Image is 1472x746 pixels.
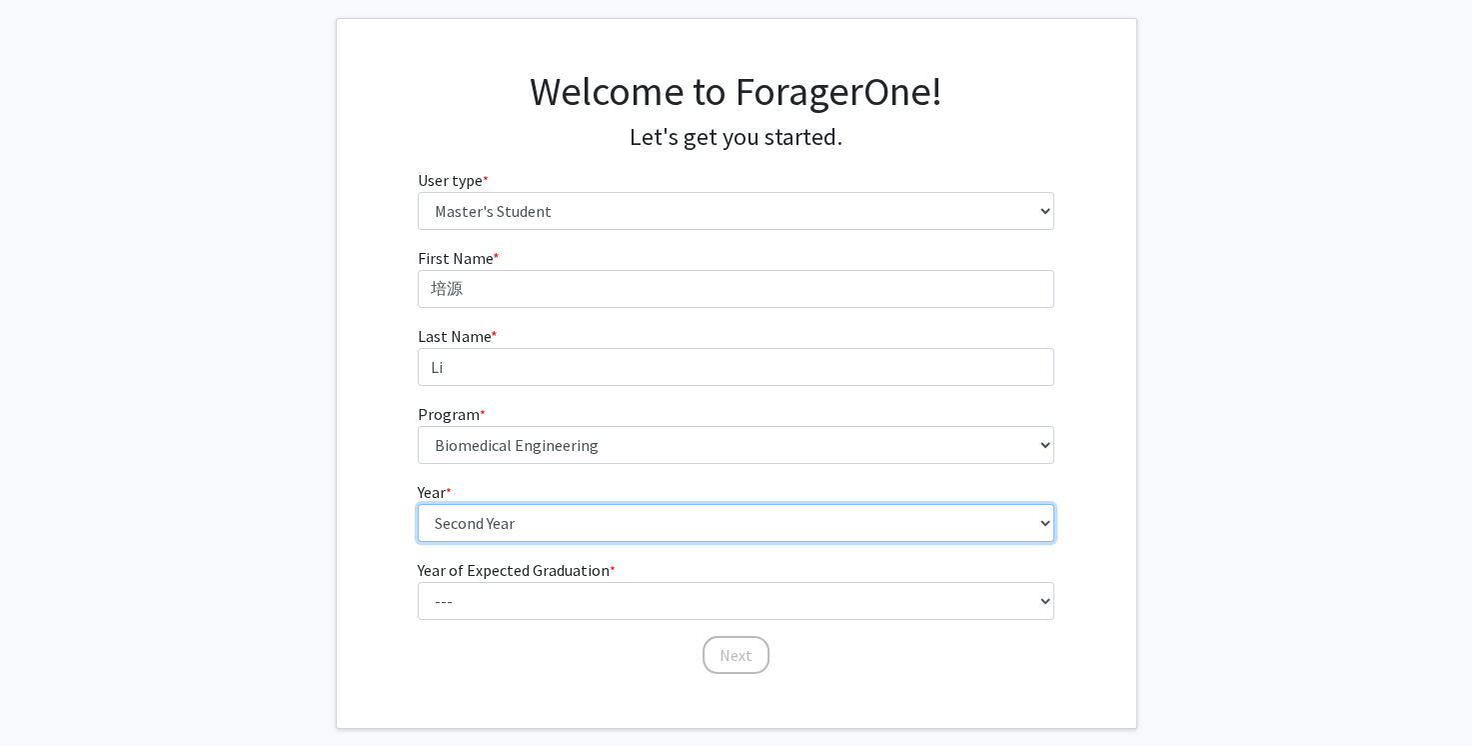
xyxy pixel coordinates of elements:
[418,402,486,426] label: Program
[418,480,452,504] label: Year
[418,248,493,268] span: First Name
[418,168,489,192] label: User type
[418,123,1054,152] h4: Let's get you started.
[418,67,1054,115] h1: Welcome to ForagerOne!
[703,636,769,674] button: Next
[418,558,616,582] label: Year of Expected Graduation
[418,326,491,346] span: Last Name
[15,656,85,731] iframe: Chat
